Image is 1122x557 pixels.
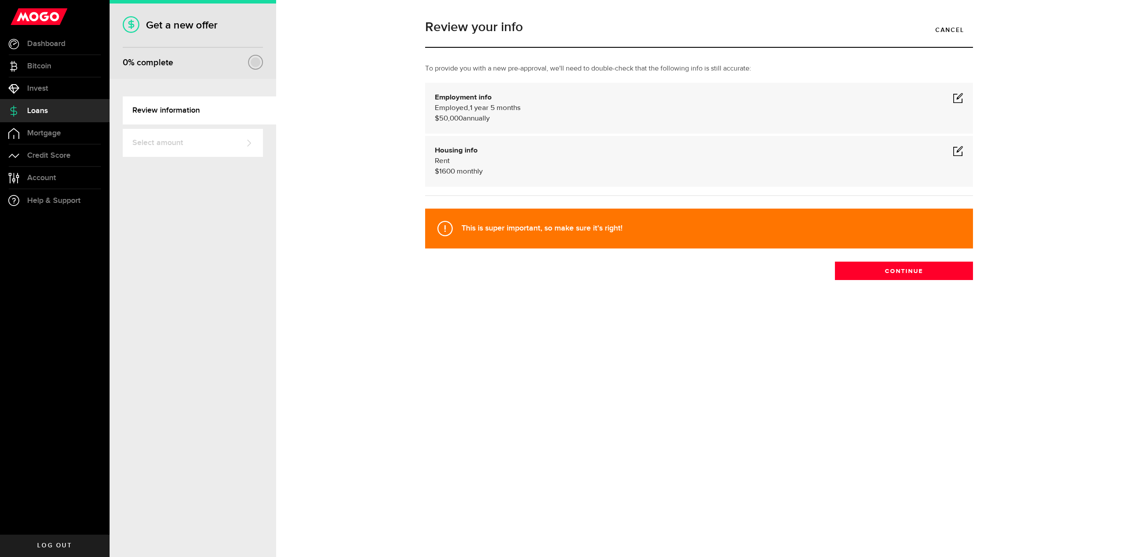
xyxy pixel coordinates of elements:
span: Help & Support [27,197,81,205]
span: $50,000 [435,115,463,122]
span: $ [435,168,439,175]
span: 1 year 5 months [470,104,521,112]
span: 0 [123,57,128,68]
span: Rent [435,157,450,165]
span: Account [27,174,56,182]
strong: This is super important, so make sure it's right! [462,224,622,233]
span: Dashboard [27,40,65,48]
span: Credit Score [27,152,71,160]
span: Mortgage [27,129,61,137]
button: Open LiveChat chat widget [7,4,33,30]
span: Log out [37,543,72,549]
span: Loans [27,107,48,115]
b: Housing info [435,147,478,154]
div: % complete [123,55,173,71]
span: monthly [457,168,483,175]
h1: Review your info [425,21,973,34]
span: Employed [435,104,468,112]
a: Cancel [927,21,973,39]
span: Invest [27,85,48,92]
button: Continue [835,262,973,280]
span: 1600 [439,168,455,175]
a: Select amount [123,129,263,157]
h1: Get a new offer [123,19,263,32]
p: To provide you with a new pre-approval, we'll need to double-check that the following info is sti... [425,64,973,74]
span: annually [463,115,490,122]
span: Bitcoin [27,62,51,70]
b: Employment info [435,94,492,101]
a: Review information [123,96,276,124]
span: , [468,104,470,112]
